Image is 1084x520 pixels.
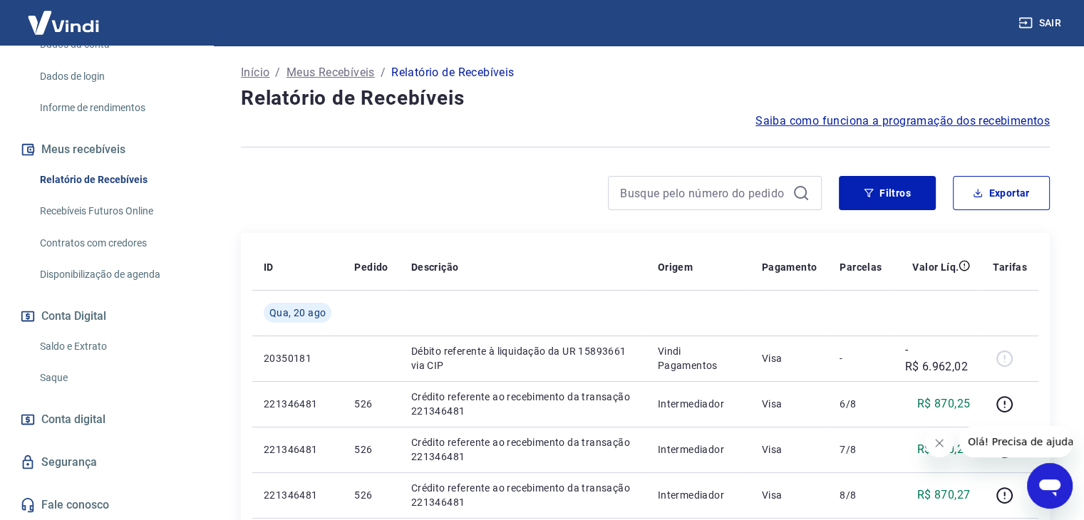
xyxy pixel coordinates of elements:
[959,426,1073,457] iframe: Mensagem da empresa
[840,442,882,457] p: 7/8
[391,64,514,81] p: Relatório de Recebíveis
[755,113,1050,130] a: Saiba como funciona a programação dos recebimentos
[34,363,196,392] a: Saque
[762,397,817,411] p: Visa
[658,488,739,502] p: Intermediador
[275,64,280,81] p: /
[411,390,635,418] p: Crédito referente ao recebimento da transação 221346481
[354,397,388,411] p: 526
[381,64,386,81] p: /
[411,435,635,464] p: Crédito referente ao recebimento da transação 221346481
[411,260,459,274] p: Descrição
[264,397,331,411] p: 221346481
[840,351,882,365] p: -
[840,260,882,274] p: Parcelas
[620,182,787,204] input: Busque pelo número do pedido
[354,488,388,502] p: 526
[925,429,954,457] iframe: Fechar mensagem
[912,260,959,274] p: Valor Líq.
[993,260,1027,274] p: Tarifas
[354,442,388,457] p: 526
[658,344,739,373] p: Vindi Pagamentos
[658,442,739,457] p: Intermediador
[17,134,196,165] button: Meus recebíveis
[264,488,331,502] p: 221346481
[762,442,817,457] p: Visa
[34,229,196,258] a: Contratos com credores
[34,165,196,194] a: Relatório de Recebíveis
[34,93,196,123] a: Informe de rendimentos
[917,487,971,504] p: R$ 870,27
[1027,463,1073,509] iframe: Botão para abrir a janela de mensagens
[762,351,817,365] p: Visa
[953,176,1050,210] button: Exportar
[658,397,739,411] p: Intermediador
[840,488,882,502] p: 8/8
[1016,10,1067,36] button: Sair
[34,197,196,226] a: Recebíveis Futuros Online
[354,260,388,274] p: Pedido
[17,404,196,435] a: Conta digital
[264,442,331,457] p: 221346481
[287,64,375,81] a: Meus Recebíveis
[264,351,331,365] p: 20350181
[41,410,105,430] span: Conta digital
[839,176,936,210] button: Filtros
[840,397,882,411] p: 6/8
[264,260,274,274] p: ID
[762,488,817,502] p: Visa
[762,260,817,274] p: Pagamento
[658,260,693,274] p: Origem
[9,10,120,21] span: Olá! Precisa de ajuda?
[34,62,196,91] a: Dados de login
[17,301,196,332] button: Conta Digital
[241,84,1050,113] h4: Relatório de Recebíveis
[917,441,971,458] p: R$ 870,25
[17,447,196,478] a: Segurança
[411,481,635,509] p: Crédito referente ao recebimento da transação 221346481
[904,341,970,375] p: -R$ 6.962,02
[34,260,196,289] a: Disponibilização de agenda
[34,332,196,361] a: Saldo e Extrato
[17,1,110,44] img: Vindi
[269,306,326,320] span: Qua, 20 ago
[411,344,635,373] p: Débito referente à liquidação da UR 15893661 via CIP
[917,395,971,412] p: R$ 870,25
[241,64,269,81] a: Início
